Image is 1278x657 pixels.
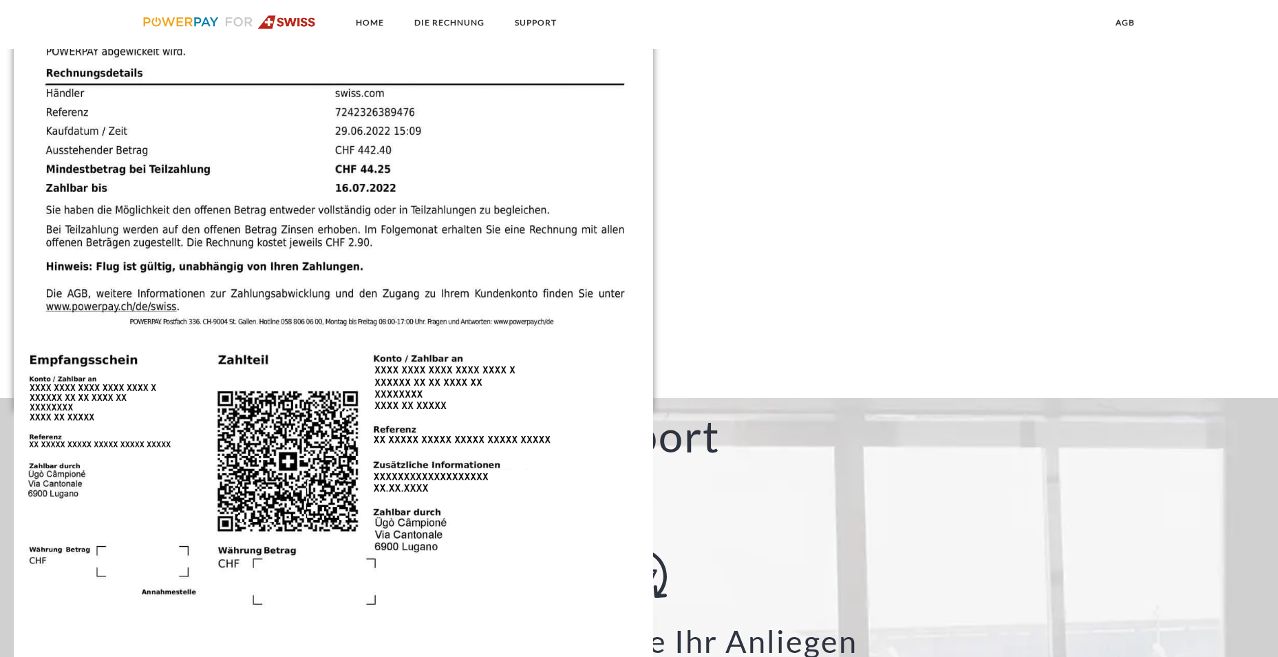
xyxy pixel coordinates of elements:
[1104,10,1147,35] a: agb
[143,15,316,29] img: logo-swiss.svg
[344,10,396,35] a: Home
[503,10,568,35] a: SUPPORT
[403,10,496,35] a: DIE RECHNUNG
